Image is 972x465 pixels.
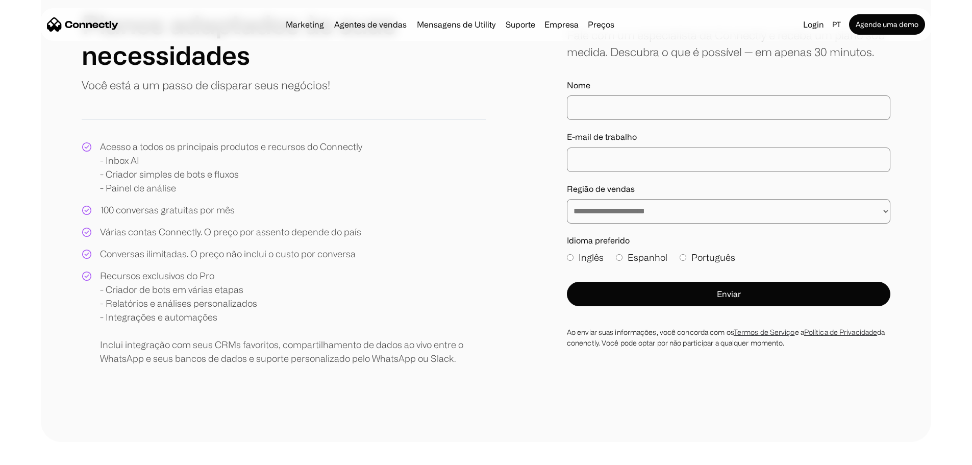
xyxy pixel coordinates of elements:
div: Empresa [544,17,579,32]
label: Inglês [567,251,604,264]
a: Mensagens de Utility [413,20,500,29]
button: Enviar [567,282,890,306]
label: Português [680,251,735,264]
div: Recursos exclusivos do Pro - Criador de bots em várias etapas - Relatórios e análises personaliza... [100,269,486,365]
a: Suporte [502,20,539,29]
div: Ao enviar suas informações, você concorda com os e a da conenctly. Você pode optar por não partic... [567,327,890,348]
a: Agende uma demo [849,14,925,35]
label: Espanhol [616,251,667,264]
label: Região de vendas [567,184,890,194]
div: pt [832,17,841,32]
div: Conversas ilimitadas. O preço não inclui o custo por conversa [100,247,356,261]
div: Acesso a todos os principais produtos e recursos do Connectly - Inbox AI - Criador simples de bot... [100,140,362,195]
a: Preços [584,20,618,29]
div: 100 conversas gratuitas por mês [100,203,235,217]
label: Idioma preferido [567,236,890,246]
div: Fale com um especialista da Connectly e receba um plano sob medida. Descubra o que é possível — e... [567,27,890,60]
a: Agentes de vendas [330,20,411,29]
label: Nome [567,81,890,90]
aside: Language selected: Português (Brasil) [10,446,61,461]
div: pt [828,17,847,32]
label: E-mail de trabalho [567,132,890,142]
div: Empresa [541,17,582,32]
input: Espanhol [616,254,622,261]
ul: Language list [20,447,61,461]
div: Várias contas Connectly. O preço por assento depende do país [100,225,361,239]
a: home [47,17,118,32]
a: Marketing [282,20,328,29]
input: Português [680,254,686,261]
a: Login [799,17,828,32]
p: Você está a um passo de disparar seus negócios! [82,77,330,93]
a: Termos de Serviço [734,328,795,336]
a: Política de Privacidade [804,328,877,336]
input: Inglês [567,254,574,261]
